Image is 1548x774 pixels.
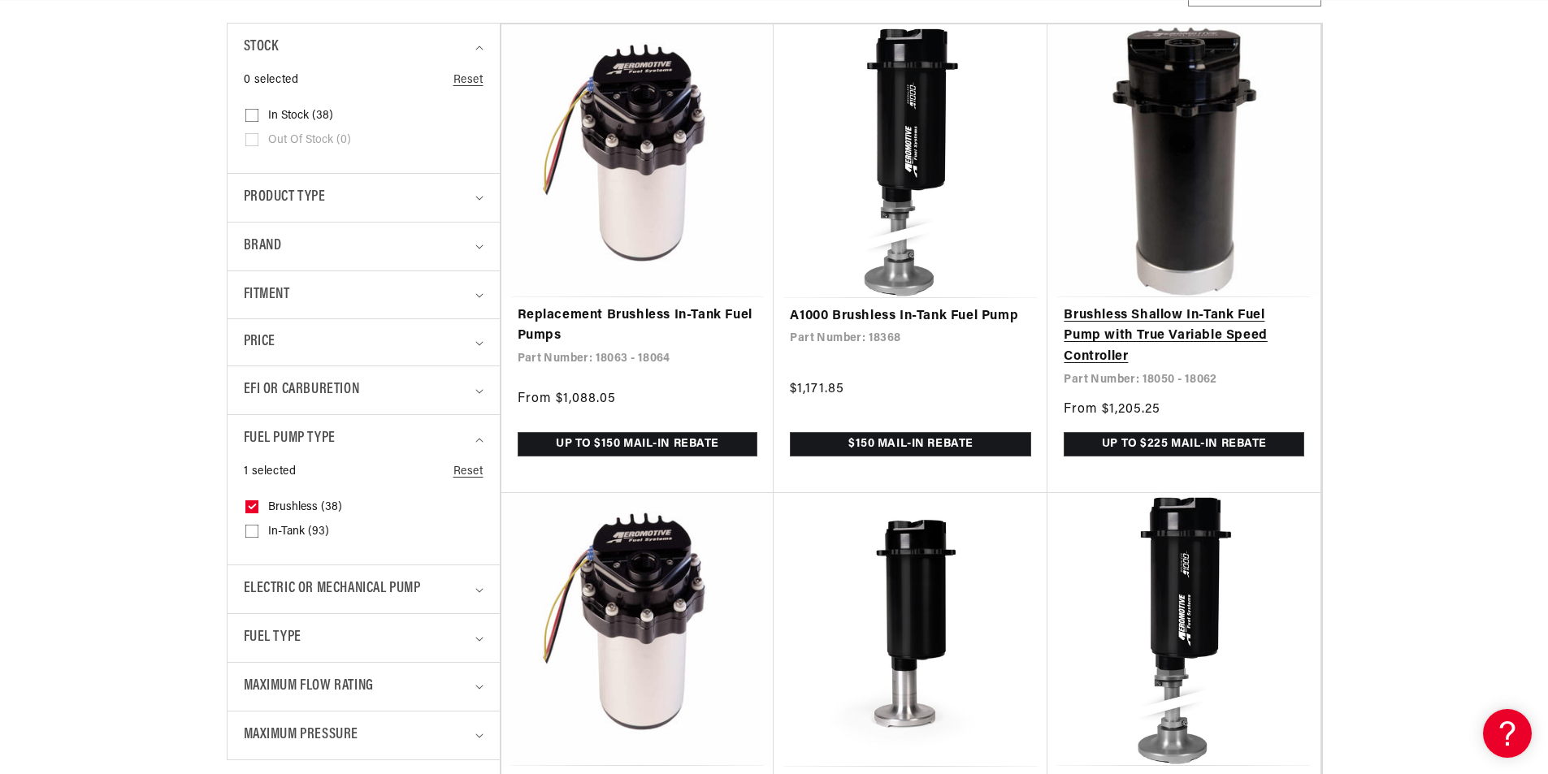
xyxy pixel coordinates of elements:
summary: Product type (0 selected) [244,174,483,222]
span: Price [244,331,275,353]
span: 0 selected [244,71,299,89]
span: EFI or Carburetion [244,378,360,402]
span: Maximum Flow Rating [244,675,374,698]
summary: Price [244,319,483,365]
a: Reset [453,71,483,89]
summary: EFI or Carburetion (0 selected) [244,366,483,414]
a: A1000 Brushless In-Tank Fuel Pump [790,306,1031,327]
span: 1 selected [244,463,297,481]
summary: Electric or Mechanical Pump (0 selected) [244,565,483,613]
a: Replacement Brushless In-Tank Fuel Pumps [518,305,758,347]
span: Maximum Pressure [244,724,359,747]
summary: Brand (0 selected) [244,223,483,270]
summary: Fuel Pump Type (1 selected) [244,415,483,463]
span: Brushless (38) [268,500,342,515]
span: Fuel Pump Type [244,427,336,451]
summary: Fitment (0 selected) [244,271,483,319]
span: Product type [244,186,326,210]
span: Electric or Mechanical Pump [244,577,421,601]
summary: Stock (0 selected) [244,24,483,71]
summary: Maximum Flow Rating (0 selected) [244,663,483,711]
a: Reset [453,463,483,481]
span: Out of stock (0) [268,133,351,148]
span: Stock [244,36,279,59]
span: In-Tank (93) [268,525,329,539]
span: Brand [244,235,282,258]
summary: Maximum Pressure (0 selected) [244,711,483,759]
span: Fitment [244,283,290,307]
summary: Fuel Type (0 selected) [244,614,483,662]
span: Fuel Type [244,626,301,650]
a: Brushless Shallow In-Tank Fuel Pump with True Variable Speed Controller [1064,305,1304,368]
span: In stock (38) [268,109,333,123]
